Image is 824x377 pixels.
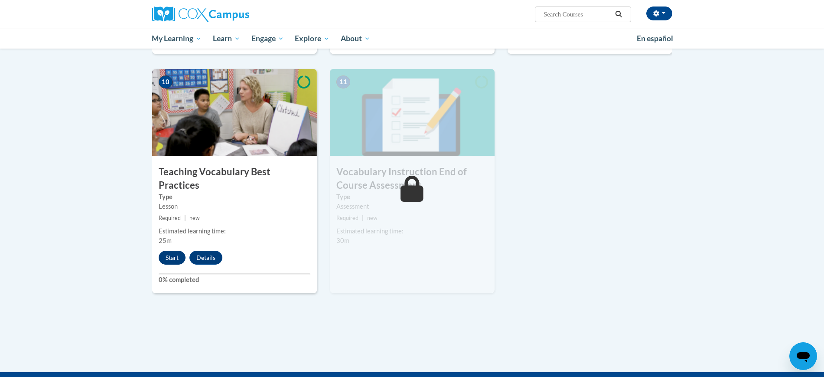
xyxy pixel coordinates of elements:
[159,215,181,221] span: Required
[330,69,495,156] img: Course Image
[367,215,378,221] span: new
[152,69,317,156] img: Course Image
[335,29,376,49] a: About
[362,215,364,221] span: |
[246,29,290,49] a: Engage
[152,7,249,22] img: Cox Campus
[336,226,488,236] div: Estimated learning time:
[207,29,246,49] a: Learn
[159,202,310,211] div: Lesson
[336,237,349,244] span: 30m
[543,9,612,20] input: Search Courses
[184,215,186,221] span: |
[295,33,329,44] span: Explore
[612,9,625,20] button: Search
[336,192,488,202] label: Type
[646,7,672,20] button: Account Settings
[189,251,222,265] button: Details
[147,29,208,49] a: My Learning
[789,342,817,370] iframe: Button to launch messaging window
[139,29,685,49] div: Main menu
[159,251,186,265] button: Start
[289,29,335,49] a: Explore
[159,237,172,244] span: 25m
[152,165,317,192] h3: Teaching Vocabulary Best Practices
[336,202,488,211] div: Assessment
[159,226,310,236] div: Estimated learning time:
[336,215,358,221] span: Required
[152,7,317,22] a: Cox Campus
[152,33,202,44] span: My Learning
[336,75,350,89] span: 11
[189,215,200,221] span: new
[159,275,310,285] label: 0% completed
[341,33,370,44] span: About
[631,30,679,48] a: En español
[251,33,284,44] span: Engage
[213,33,240,44] span: Learn
[637,34,673,43] span: En español
[159,75,173,89] span: 10
[159,192,310,202] label: Type
[330,165,495,192] h3: Vocabulary Instruction End of Course Assessment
